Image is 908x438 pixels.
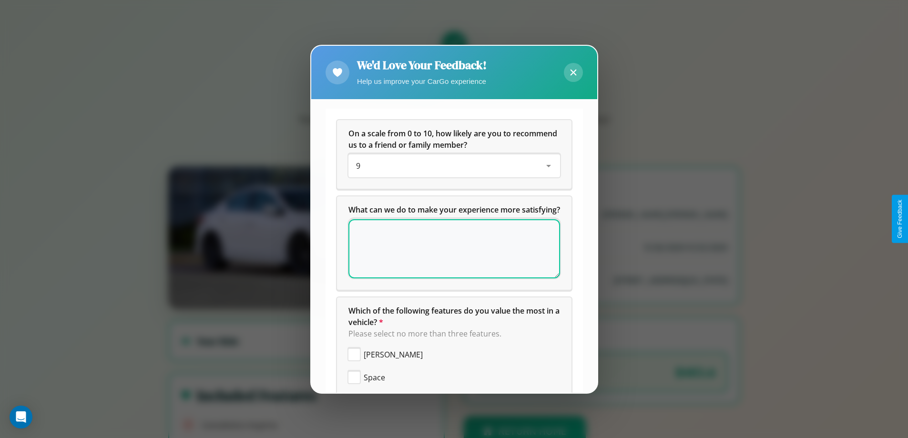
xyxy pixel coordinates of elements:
[357,57,487,73] h2: We'd Love Your Feedback!
[364,349,423,360] span: [PERSON_NAME]
[348,128,560,151] h5: On a scale from 0 to 10, how likely are you to recommend us to a friend or family member?
[348,328,501,339] span: Please select no more than three features.
[337,120,571,189] div: On a scale from 0 to 10, how likely are you to recommend us to a friend or family member?
[348,128,559,150] span: On a scale from 0 to 10, how likely are you to recommend us to a friend or family member?
[10,406,32,428] div: Open Intercom Messenger
[348,204,560,215] span: What can we do to make your experience more satisfying?
[897,200,903,238] div: Give Feedback
[356,161,360,171] span: 9
[364,372,385,383] span: Space
[348,154,560,177] div: On a scale from 0 to 10, how likely are you to recommend us to a friend or family member?
[357,75,487,88] p: Help us improve your CarGo experience
[348,306,561,327] span: Which of the following features do you value the most in a vehicle?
